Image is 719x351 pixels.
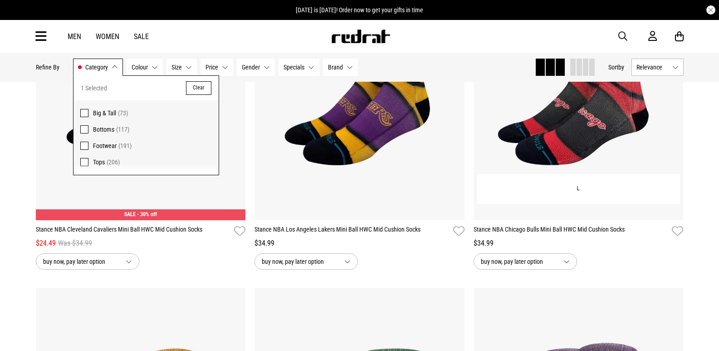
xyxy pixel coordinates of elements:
div: Category [73,75,219,175]
button: Open LiveChat chat widget [7,4,34,31]
a: Women [96,32,119,41]
button: Relevance [631,59,684,76]
span: Was $34.99 [58,238,92,249]
p: Refine By [36,64,59,71]
span: Big & Tall [93,109,116,117]
a: Stance NBA Los Angeles Lakers Mini Ball HWC Mid Cushion Socks [254,225,450,238]
span: Colour [132,64,148,71]
span: Bottoms [93,126,114,133]
button: buy now, pay later option [254,253,358,270]
a: Sale [134,32,149,41]
button: Brand [323,59,358,76]
button: Price [201,59,233,76]
span: Footwear [93,142,117,149]
a: Men [68,32,81,41]
span: Size [171,64,182,71]
span: Gender [242,64,260,71]
span: Brand [328,64,343,71]
button: Gender [237,59,275,76]
span: (73) [118,109,128,117]
span: Tops [93,158,105,166]
button: Category [73,59,123,76]
span: [DATE] is [DATE]! Order now to get your gifts in time [296,6,423,14]
span: 1 Selected [81,83,107,94]
button: Specials [279,59,319,76]
button: Sortby [608,62,624,73]
span: by [618,64,624,71]
button: Colour [127,59,163,76]
span: Specials [284,64,304,71]
span: buy now, pay later option [262,256,337,267]
a: Stance NBA Chicago Bulls Mini Ball HWC Mid Cushion Socks [474,225,669,238]
div: $34.99 [254,238,465,249]
span: - 30% off [137,211,157,218]
span: Price [205,64,218,71]
span: (191) [118,142,132,149]
button: buy now, pay later option [474,253,577,270]
button: Clear [186,81,211,95]
button: Size [166,59,197,76]
button: L [570,181,587,197]
img: Redrat logo [331,30,391,43]
span: buy now, pay later option [43,256,118,267]
span: SALE [124,211,136,218]
div: $34.99 [474,238,684,249]
button: buy now, pay later option [36,253,139,270]
span: Category [85,64,108,71]
span: buy now, pay later option [481,256,556,267]
span: $24.49 [36,238,56,249]
span: Relevance [636,64,669,71]
span: (117) [116,126,129,133]
a: Stance NBA Cleveland Cavaliers Mini Ball HWC Mid Cushion Socks [36,225,231,238]
span: (206) [107,158,120,166]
